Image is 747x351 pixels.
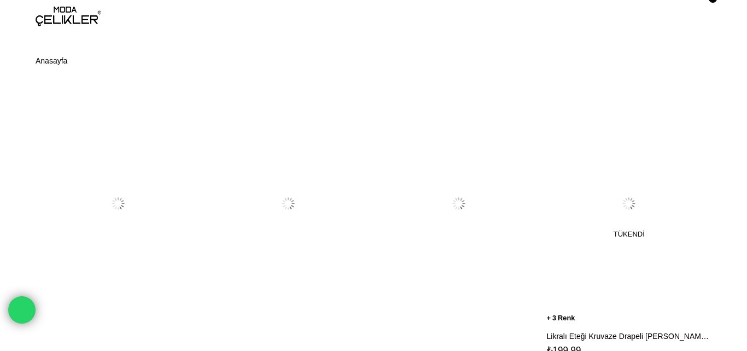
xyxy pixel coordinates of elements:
[277,193,299,215] img: Düğme Detaylı Maxi Boy Lisa Bordo Kadın Elbise 26K021
[574,223,684,245] span: Tükendi
[107,193,129,215] img: Düğme Detaylı Maxi Boy Lisa Taş Kadın Elbise 26K021
[448,193,470,215] img: Düğme Detaylı Maxi Boy Lisa Siyah Kadın Elbise 26K021
[36,7,101,26] img: logo
[36,33,67,89] a: Anasayfa
[36,33,67,89] li: >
